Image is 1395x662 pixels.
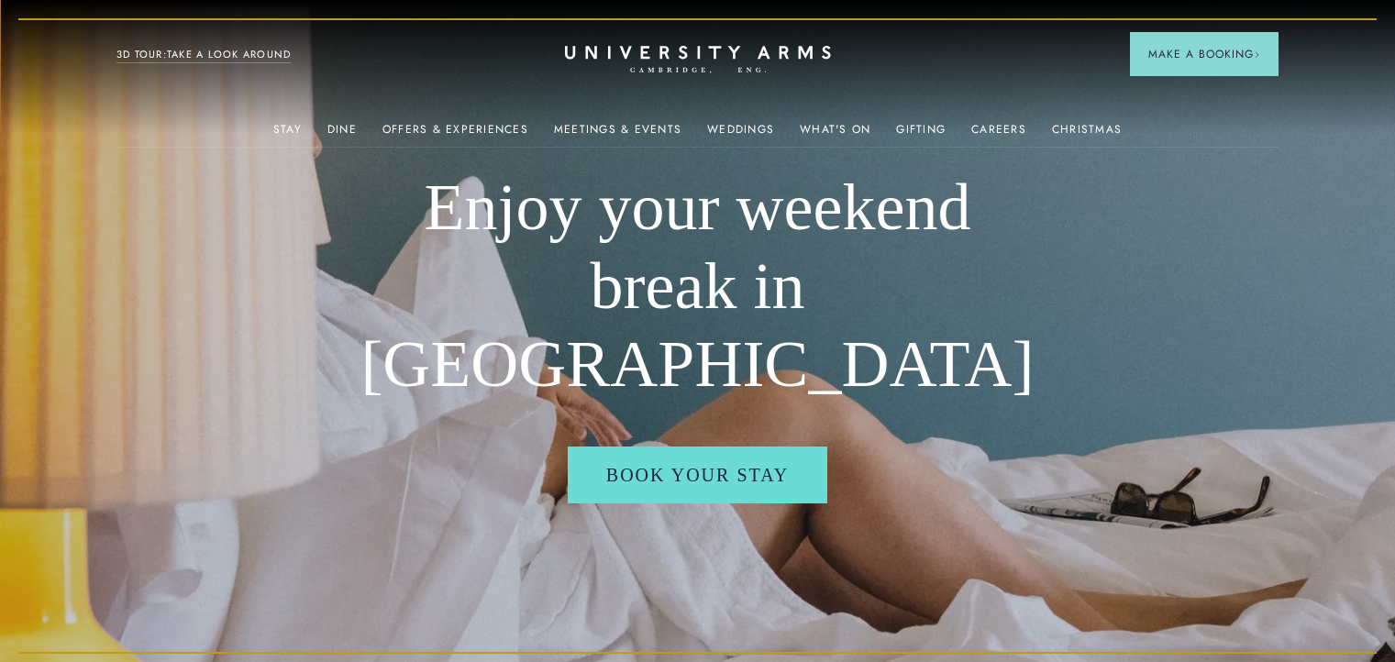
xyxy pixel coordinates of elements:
a: Careers [971,123,1026,147]
a: Christmas [1052,123,1122,147]
h1: Enjoy your weekend break in [GEOGRAPHIC_DATA] [349,169,1046,404]
a: Home [565,46,831,74]
a: Gifting [896,123,946,147]
a: Dine [327,123,357,147]
a: Book your stay [568,447,827,503]
span: Make a Booking [1148,46,1260,62]
a: Weddings [707,123,774,147]
a: 3D TOUR:TAKE A LOOK AROUND [116,47,292,63]
a: Offers & Experiences [382,123,528,147]
a: Stay [273,123,302,147]
a: What's On [800,123,870,147]
button: Make a BookingArrow icon [1130,32,1279,76]
img: Arrow icon [1254,51,1260,58]
a: Meetings & Events [554,123,681,147]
